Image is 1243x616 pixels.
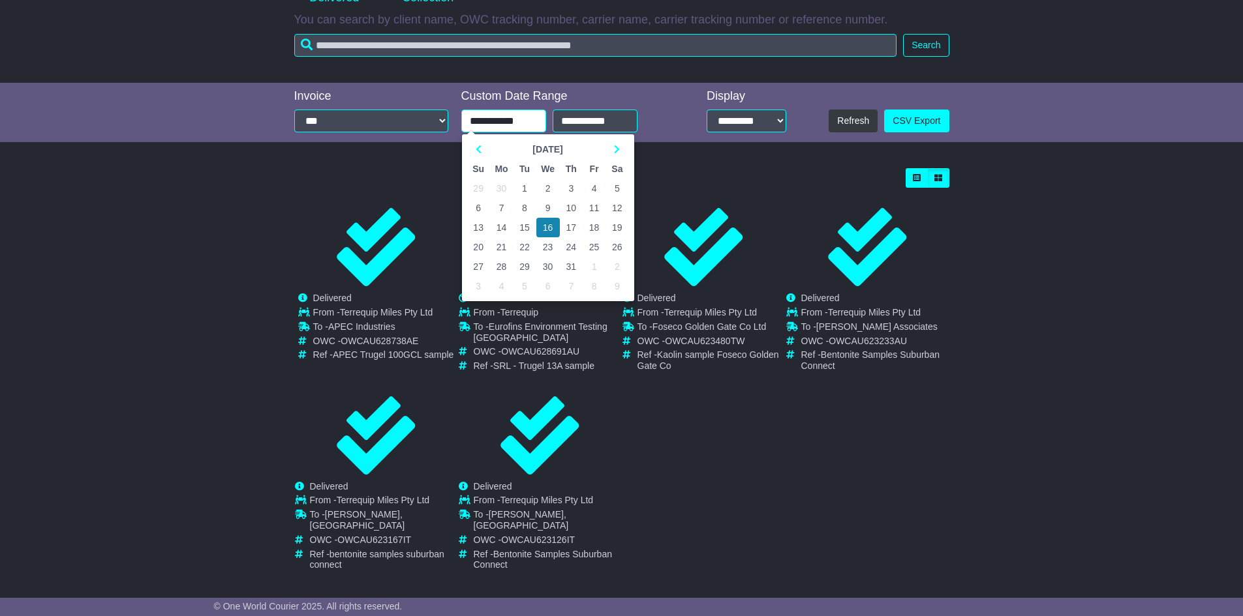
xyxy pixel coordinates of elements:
[560,159,583,179] th: Th
[474,321,621,347] td: To -
[637,293,676,303] span: Delivered
[513,237,536,257] td: 22
[490,159,514,179] th: Mo
[490,218,514,237] td: 14
[310,535,457,549] td: OWC -
[560,179,583,198] td: 3
[583,159,606,179] th: Fr
[513,257,536,276] td: 29
[801,293,840,303] span: Delivered
[467,257,490,276] td: 27
[474,535,621,549] td: OWC -
[637,336,785,350] td: OWC -
[637,349,785,372] td: Ref -
[500,495,593,505] span: Terrequip Miles Pty Ltd
[606,159,628,179] th: Sa
[461,89,671,104] div: Custom Date Range
[467,218,490,237] td: 13
[501,535,575,545] span: OWCAU623126IT
[467,179,490,198] td: 29
[310,549,444,570] span: bentonite samples suburban connect
[333,349,453,360] span: APEC Trugel 100GCL sample
[467,276,490,296] td: 3
[903,34,949,57] button: Search
[513,276,536,296] td: 5
[214,601,403,611] span: © One World Courier 2025. All rights reserved.
[707,89,786,104] div: Display
[294,89,448,104] div: Invoice
[490,276,514,296] td: 4
[313,336,454,350] td: OWC -
[606,179,628,198] td: 5
[536,218,560,237] td: 16
[801,349,940,371] span: Bentonite Samples Suburban Connect
[536,237,560,257] td: 23
[310,495,457,509] td: From -
[801,336,949,350] td: OWC -
[474,495,621,509] td: From -
[513,218,536,237] td: 15
[341,336,418,346] span: OWCAU628738AE
[513,159,536,179] th: Tu
[310,509,405,531] span: [PERSON_NAME], [GEOGRAPHIC_DATA]
[828,307,921,317] span: Terrequip Miles Pty Ltd
[536,276,560,296] td: 6
[467,237,490,257] td: 20
[500,307,538,317] span: Terrequip
[513,179,536,198] td: 1
[583,198,606,218] td: 11
[474,346,621,360] td: OWC -
[829,110,878,132] button: Refresh
[536,159,560,179] th: We
[606,237,628,257] td: 26
[816,321,938,332] span: [PERSON_NAME] Associates
[536,257,560,276] td: 30
[474,321,607,343] span: Eurofins Environment Testing [GEOGRAPHIC_DATA]
[536,179,560,198] td: 2
[337,535,411,545] span: OWCAU623167IT
[560,198,583,218] td: 10
[884,110,949,132] a: CSV Export
[467,159,490,179] th: Su
[606,218,628,237] td: 19
[493,360,594,371] span: SRL - Trugel 13A sample
[560,237,583,257] td: 24
[652,321,766,332] span: Foseco Golden Gate Co Ltd
[490,179,514,198] td: 30
[637,349,779,371] span: Kaolin sample Foseco Golden Gate Co
[328,321,395,332] span: APEC Industries
[337,495,429,505] span: Terrequip Miles Pty Ltd
[474,360,621,372] td: Ref -
[560,218,583,237] td: 17
[829,336,907,346] span: OWCAU623233AU
[474,481,512,491] span: Delivered
[583,276,606,296] td: 8
[637,307,785,321] td: From -
[536,198,560,218] td: 9
[583,179,606,198] td: 4
[467,198,490,218] td: 6
[474,509,621,535] td: To -
[560,257,583,276] td: 31
[474,509,569,531] span: [PERSON_NAME], [GEOGRAPHIC_DATA]
[313,307,454,321] td: From -
[560,276,583,296] td: 7
[474,549,612,570] span: Bentonite Samples Suburban Connect
[313,349,454,360] td: Ref -
[513,198,536,218] td: 8
[310,481,348,491] span: Delivered
[313,293,352,303] span: Delivered
[606,198,628,218] td: 12
[490,198,514,218] td: 7
[490,237,514,257] td: 21
[664,307,757,317] span: Terrequip Miles Pty Ltd
[637,321,785,336] td: To -
[801,349,949,372] td: Ref -
[474,307,621,321] td: From -
[490,139,606,159] th: Select Month
[474,549,621,571] td: Ref -
[606,276,628,296] td: 9
[583,237,606,257] td: 25
[310,549,457,571] td: Ref -
[501,346,579,357] span: OWCAU628691AU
